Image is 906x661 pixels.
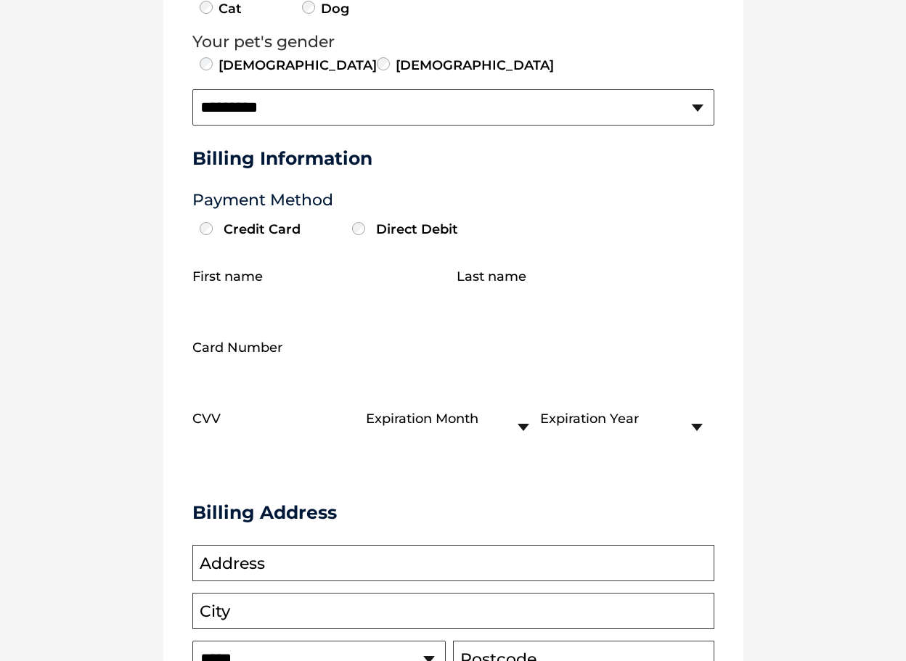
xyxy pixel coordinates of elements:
h3: Billing Information [192,147,714,169]
label: [DEMOGRAPHIC_DATA] [394,56,554,75]
h3: Payment Method [192,191,714,210]
label: Address [200,554,265,573]
h3: Billing Address [192,501,714,523]
label: CVV [192,411,221,427]
label: Card Number [192,340,282,356]
label: Credit Card [196,221,346,237]
input: Direct Debit [352,222,365,235]
label: Direct Debit [348,221,498,237]
label: Last name [457,269,526,284]
label: [DEMOGRAPHIC_DATA] [217,56,377,75]
label: City [200,602,230,621]
input: Credit Card [200,222,213,235]
label: Expiration Month [366,411,478,427]
legend: Your pet's gender [192,33,714,52]
label: First name [192,269,263,284]
label: Expiration Year [540,411,639,427]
